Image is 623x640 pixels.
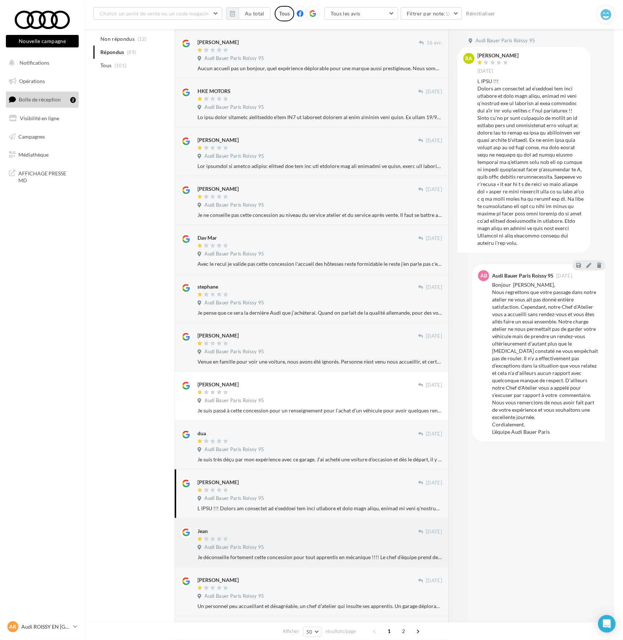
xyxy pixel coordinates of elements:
[226,7,271,20] button: Au total
[204,544,264,551] span: Audi Bauer Paris Roissy 95
[4,55,77,71] button: Notifications
[426,480,442,486] span: [DATE]
[426,186,442,193] span: [DATE]
[204,202,264,208] span: Audi Bauer Paris Roissy 95
[480,272,487,279] span: AB
[400,7,462,20] button: Filtrer par note(1)
[6,35,79,47] button: Nouvelle campagne
[20,115,59,121] span: Visibilité en ligne
[197,505,442,512] div: L IPSU !!! Dolors am consectet ad e’seddoei tem inci utlabore et dolo magn aliqu, enimad mi veni ...
[19,96,61,103] span: Boîte de réception
[93,7,222,20] button: Choisir un point de vente ou un code magasin
[426,578,442,584] span: [DATE]
[275,6,294,21] div: Tous
[100,62,111,69] span: Tous
[197,554,442,561] div: Je déconseille fortement cette concession pour tout apprentis en mécanique !!!! Le chef d’équipe ...
[426,284,442,291] span: [DATE]
[598,615,616,633] div: Open Intercom Messenger
[10,623,17,630] span: AR
[197,211,442,219] div: Je ne conseille pas cette concession au niveau du service atelier et du service après vente. Il f...
[204,593,264,600] span: Audi Bauer Paris Roissy 95
[4,147,80,162] a: Médiathèque
[426,137,442,144] span: [DATE]
[197,260,442,268] div: Avec le recul je valide pas cette concession l'accueil des hôtesses reste formidable le reste j'e...
[197,162,442,170] div: Lor ipsumdol si ametco adipisc elitsed doe tem inc utl etdolore mag ali enimadmi ve quisn, exerc ...
[197,283,218,290] div: stephane
[197,87,231,95] div: HKE MOTORS
[204,104,264,111] span: Audi Bauer Paris Roissy 95
[427,40,442,46] span: 16 avr.
[197,479,239,486] div: [PERSON_NAME]
[383,625,395,637] span: 1
[303,627,322,637] button: 50
[204,153,264,160] span: Audi Bauer Paris Roissy 95
[476,37,535,44] span: Audi Bauer Paris Roissy 95
[19,78,45,84] span: Opérations
[477,53,519,58] div: [PERSON_NAME]
[100,10,209,17] span: Choisir un point de vente ou un code magasin
[426,529,442,535] span: [DATE]
[444,11,450,17] span: (1)
[197,185,239,193] div: [PERSON_NAME]
[197,65,442,72] div: Aucun accueil pas un bonjour, quel expérience déplorable pour une marque aussi prestigieuse. Nous...
[114,62,127,68] span: (101)
[492,281,599,436] div: Bonjour [PERSON_NAME], Nous regrettons que votre passage dans notre atelier ne vous ait pas donné...
[426,333,442,340] span: [DATE]
[204,251,264,257] span: Audi Bauer Paris Roissy 95
[18,151,49,158] span: Médiathèque
[18,168,76,184] span: AFFICHAGE PRESSE MD
[19,60,49,66] span: Notifications
[197,309,442,317] div: Je pense que ce sera la dernière Audi que j’achèterai. Quand on parlait de la qualité allemande, ...
[477,68,494,75] span: [DATE]
[426,89,442,95] span: [DATE]
[197,358,442,365] div: Venue en famille pour voir une voiture, nous avons été ignorés. Personne n’est venu nous accueill...
[204,300,264,306] span: Audi Bauer Paris Roissy 95
[239,7,271,20] button: Au total
[18,133,45,139] span: Campagnes
[204,397,264,404] span: Audi Bauer Paris Roissy 95
[197,528,208,535] div: Jean
[398,625,409,637] span: 2
[492,273,553,278] div: Audi Bauer Paris Roissy 95
[70,97,76,103] div: 2
[4,165,80,187] a: AFFICHAGE PRESSE MD
[21,623,70,630] p: Audi ROISSY EN [GEOGRAPHIC_DATA]
[197,39,239,46] div: [PERSON_NAME]
[426,431,442,437] span: [DATE]
[197,114,442,121] div: Lo ipsu dolor sitametc a'elitseddo e'tem IN7 ut laboreet dolorem al enim a'minim veni quisn. Ex u...
[4,111,80,126] a: Visibilité en ligne
[325,628,356,635] span: résultats/page
[426,235,442,242] span: [DATE]
[463,9,498,18] button: Réinitialiser
[197,136,239,144] div: [PERSON_NAME]
[477,78,585,247] div: L IPSU !!! Dolors am consectet ad e’seddoei tem inci utlabore et dolo magn aliqu, enimad mi veni ...
[4,92,80,107] a: Boîte de réception2
[324,7,398,20] button: Tous les avis
[426,382,442,389] span: [DATE]
[197,576,239,584] div: [PERSON_NAME]
[204,446,264,453] span: Audi Bauer Paris Roissy 95
[100,35,135,43] span: Non répondus
[204,348,264,355] span: Audi Bauer Paris Roissy 95
[197,332,239,339] div: [PERSON_NAME]
[466,55,473,62] span: RA
[306,629,313,635] span: 50
[6,620,79,634] a: AR Audi ROISSY EN [GEOGRAPHIC_DATA]
[197,430,206,437] div: dua
[4,129,80,144] a: Campagnes
[282,628,299,635] span: Afficher
[204,495,264,502] span: Audi Bauer Paris Roissy 95
[197,381,239,388] div: [PERSON_NAME]
[138,36,147,42] span: (12)
[197,603,442,610] div: Un personnel peu accueillant et désagréable, un chef d'atelier qui insulte ses apprentis. Un gara...
[4,74,80,89] a: Opérations
[556,273,572,278] span: [DATE]
[197,456,442,463] div: Je suis très déçu par mon expérience avec ce garage. J’ai acheté une voiture d’occasion et dès le...
[197,407,442,414] div: Je suis passé à cette concession pour un renseignement pour l’achat d’un véhicule pour avoir quel...
[197,234,217,242] div: Dav Mar
[331,10,360,17] span: Tous les avis
[204,55,264,62] span: Audi Bauer Paris Roissy 95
